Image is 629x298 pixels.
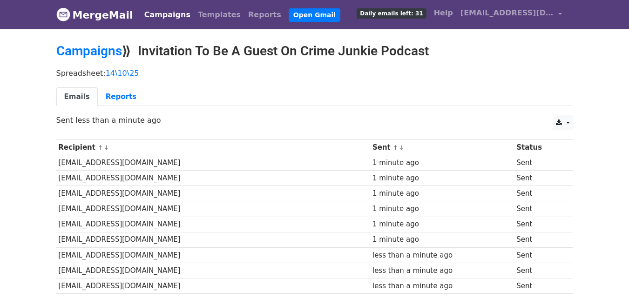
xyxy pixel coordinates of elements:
[514,186,565,201] td: Sent
[514,171,565,186] td: Sent
[372,234,512,245] div: 1 minute ago
[430,4,457,22] a: Help
[56,186,371,201] td: [EMAIL_ADDRESS][DOMAIN_NAME]
[289,8,340,22] a: Open Gmail
[56,278,371,293] td: [EMAIL_ADDRESS][DOMAIN_NAME]
[56,171,371,186] td: [EMAIL_ADDRESS][DOMAIN_NAME]
[56,201,371,217] td: [EMAIL_ADDRESS][DOMAIN_NAME]
[56,43,122,59] a: Campaigns
[244,6,285,24] a: Reports
[372,281,512,291] div: less than a minute ago
[372,250,512,261] div: less than a minute ago
[514,278,565,293] td: Sent
[353,4,430,22] a: Daily emails left: 31
[370,140,514,155] th: Sent
[372,204,512,214] div: 1 minute ago
[514,263,565,278] td: Sent
[399,144,404,151] a: ↓
[357,8,426,19] span: Daily emails left: 31
[372,265,512,276] div: less than a minute ago
[56,263,371,278] td: [EMAIL_ADDRESS][DOMAIN_NAME]
[514,217,565,232] td: Sent
[372,219,512,230] div: 1 minute ago
[56,7,70,21] img: MergeMail logo
[56,217,371,232] td: [EMAIL_ADDRESS][DOMAIN_NAME]
[372,188,512,199] div: 1 minute ago
[460,7,554,19] span: [EMAIL_ADDRESS][DOMAIN_NAME]
[514,155,565,171] td: Sent
[141,6,194,24] a: Campaigns
[372,173,512,184] div: 1 minute ago
[56,232,371,247] td: [EMAIL_ADDRESS][DOMAIN_NAME]
[457,4,566,26] a: [EMAIL_ADDRESS][DOMAIN_NAME]
[56,87,98,106] a: Emails
[56,115,573,125] p: Sent less than a minute ago
[372,158,512,168] div: 1 minute ago
[56,247,371,263] td: [EMAIL_ADDRESS][DOMAIN_NAME]
[56,68,573,78] p: Spreadsheet:
[194,6,244,24] a: Templates
[104,144,109,151] a: ↓
[98,144,103,151] a: ↑
[514,232,565,247] td: Sent
[56,140,371,155] th: Recipient
[393,144,398,151] a: ↑
[514,247,565,263] td: Sent
[56,5,133,25] a: MergeMail
[514,140,565,155] th: Status
[106,69,139,78] a: 14\10\25
[514,201,565,217] td: Sent
[98,87,144,106] a: Reports
[56,43,573,59] h2: ⟫ Invitation To Be A Guest On Crime Junkie Podcast
[56,155,371,171] td: [EMAIL_ADDRESS][DOMAIN_NAME]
